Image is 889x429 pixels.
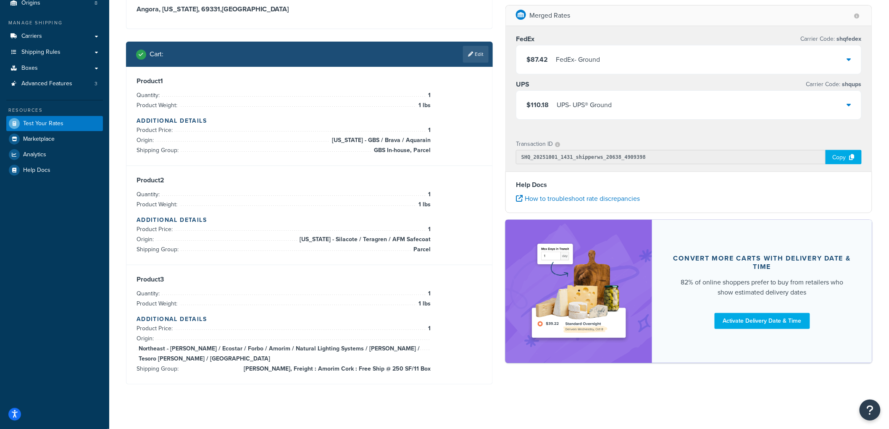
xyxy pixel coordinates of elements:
[672,277,852,297] div: 82% of online shoppers prefer to buy from retailers who show estimated delivery dates
[137,126,175,134] span: Product Price:
[137,116,482,125] h4: Additional Details
[463,46,489,63] a: Edit
[21,65,38,72] span: Boxes
[526,100,549,110] span: $110.18
[6,29,103,44] a: Carriers
[526,55,548,64] span: $87.42
[137,77,482,85] h3: Product 1
[21,80,72,87] span: Advanced Features
[835,34,862,43] span: shqfedex
[137,101,179,110] span: Product Weight:
[137,275,482,284] h3: Product 3
[137,91,162,100] span: Quantity:
[6,76,103,92] a: Advanced Features3
[137,364,181,373] span: Shipping Group:
[23,120,63,127] span: Test Your Rates
[806,79,862,90] p: Carrier Code:
[411,245,431,255] span: Parcel
[23,167,50,174] span: Help Docs
[860,400,881,421] button: Open Resource Center
[6,132,103,147] a: Marketplace
[416,100,431,111] span: 1 lbs
[330,135,431,145] span: [US_STATE] - GBS / Brava / Aquarain
[297,234,431,245] span: [US_STATE] - Silacote / Teragren / AFM Safecoat
[6,147,103,162] a: Analytics
[556,54,600,66] div: FedEx - Ground
[95,80,97,87] span: 3
[137,315,482,324] h4: Additional Details
[137,136,156,145] span: Origin:
[426,224,431,234] span: 1
[826,150,862,164] div: Copy
[841,80,862,89] span: shqups
[516,35,534,43] h3: FedEx
[426,90,431,100] span: 1
[426,189,431,200] span: 1
[137,324,175,333] span: Product Price:
[529,10,570,21] p: Merged Rates
[801,33,862,45] p: Carrier Code:
[6,61,103,76] a: Boxes
[672,254,852,271] div: Convert more carts with delivery date & time
[137,225,175,234] span: Product Price:
[137,176,482,184] h3: Product 2
[6,19,103,26] div: Manage Shipping
[426,324,431,334] span: 1
[426,289,431,299] span: 1
[137,245,181,254] span: Shipping Group:
[242,364,431,374] span: [PERSON_NAME], Freight : Amorim Cork : Free Ship @ 250 SF/11 Box
[137,200,179,209] span: Product Weight:
[137,146,181,155] span: Shipping Group:
[426,125,431,135] span: 1
[137,5,482,13] h3: Angora, [US_STATE], 69331 , [GEOGRAPHIC_DATA]
[557,99,612,111] div: UPS - UPS® Ground
[137,299,179,308] span: Product Weight:
[137,235,156,244] span: Origin:
[416,200,431,210] span: 1 lbs
[526,232,631,350] img: feature-image-ddt-36eae7f7280da8017bfb280eaccd9c446f90b1fe08728e4019434db127062ab4.png
[372,145,431,155] span: GBS In-house, Parcel
[6,45,103,60] a: Shipping Rules
[137,190,162,199] span: Quantity:
[137,344,431,364] span: Northeast - [PERSON_NAME] / Ecostar / Forbo / Amorim / Natural Lighting Systems / [PERSON_NAME] /...
[516,80,529,89] h3: UPS
[6,163,103,178] a: Help Docs
[416,299,431,309] span: 1 lbs
[137,334,156,343] span: Origin:
[21,49,60,56] span: Shipping Rules
[150,50,163,58] h2: Cart :
[516,138,553,150] p: Transaction ID
[6,116,103,131] a: Test Your Rates
[21,33,42,40] span: Carriers
[6,107,103,114] div: Resources
[516,194,640,203] a: How to troubleshoot rate discrepancies
[137,289,162,298] span: Quantity:
[715,313,810,329] a: Activate Delivery Date & Time
[137,216,482,224] h4: Additional Details
[23,151,46,158] span: Analytics
[6,76,103,92] li: Advanced Features
[516,180,862,190] h4: Help Docs
[23,136,55,143] span: Marketplace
